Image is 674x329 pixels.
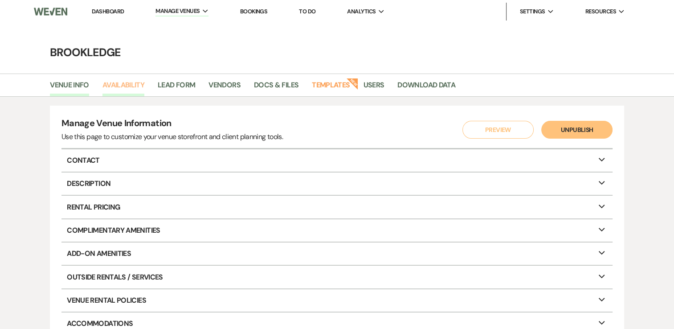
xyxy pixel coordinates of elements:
[312,79,350,96] a: Templates
[61,173,613,195] p: Description
[520,7,545,16] span: Settings
[50,79,89,96] a: Venue Info
[61,132,283,142] div: Use this page to customize your venue storefront and client planning tools.
[61,243,613,265] p: Add-On Amenities
[158,79,195,96] a: Lead Form
[61,149,613,172] p: Contact
[92,8,124,15] a: Dashboard
[155,7,200,16] span: Manage Venues
[240,8,267,15] a: Bookings
[347,77,359,90] strong: New
[61,219,613,242] p: Complimentary Amenities
[61,117,283,132] h4: Manage Venue Information
[363,79,384,96] a: Users
[462,121,534,139] button: Preview
[254,79,298,96] a: Docs & Files
[347,7,376,16] span: Analytics
[585,7,616,16] span: Resources
[61,289,613,312] p: Venue Rental Policies
[460,121,531,139] a: Preview
[16,45,658,60] h4: Brookledge
[34,2,67,21] img: Weven Logo
[208,79,241,96] a: Vendors
[397,79,455,96] a: Download Data
[61,196,613,218] p: Rental Pricing
[61,266,613,288] p: Outside Rentals / Services
[102,79,144,96] a: Availability
[299,8,315,15] a: To Do
[541,121,613,139] button: Unpublish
